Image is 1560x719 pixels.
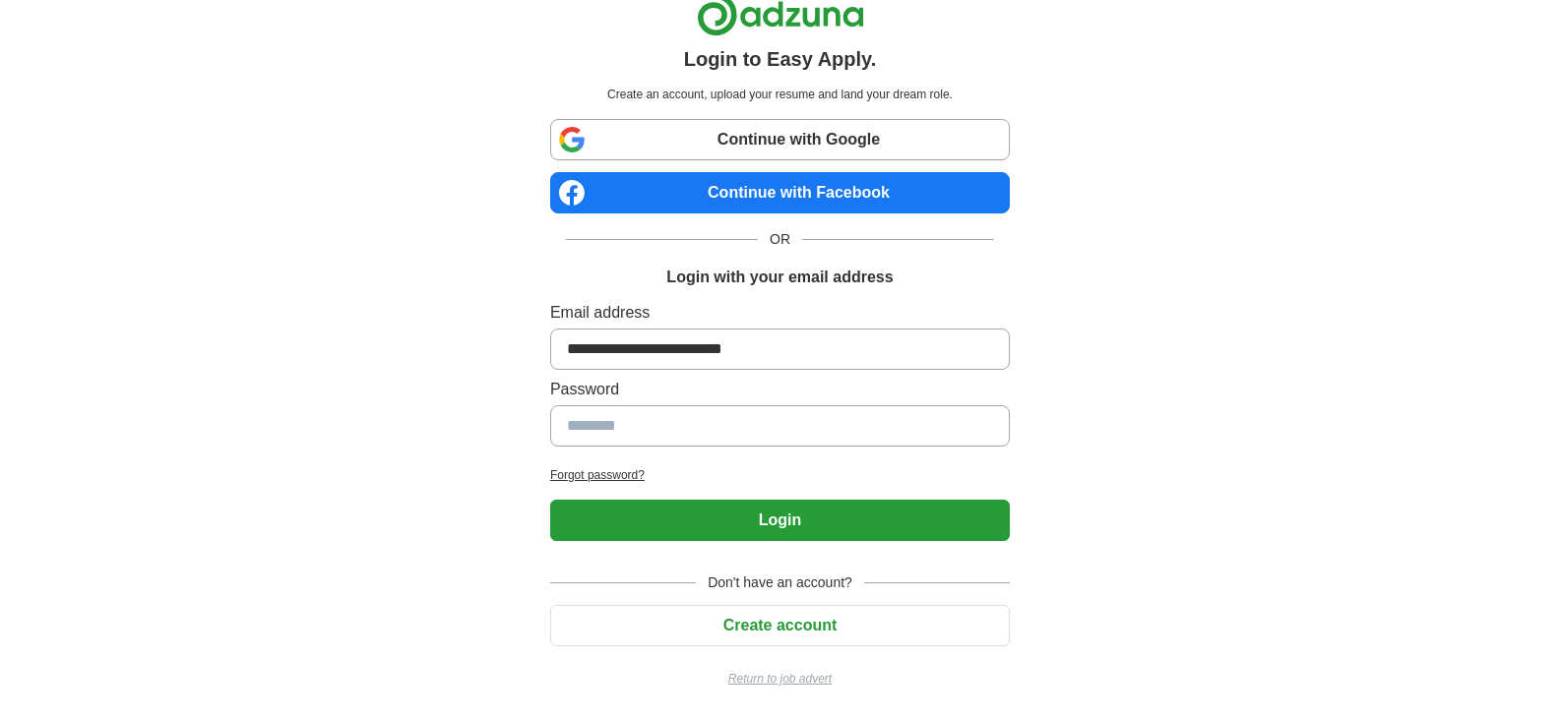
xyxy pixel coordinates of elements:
[550,605,1010,646] button: Create account
[550,500,1010,541] button: Login
[550,301,1010,325] label: Email address
[550,466,1010,484] a: Forgot password?
[550,617,1010,633] a: Create account
[758,229,802,250] span: OR
[666,266,893,289] h1: Login with your email address
[550,172,1010,213] a: Continue with Facebook
[684,44,877,74] h1: Login to Easy Apply.
[696,572,864,593] span: Don't have an account?
[550,378,1010,401] label: Password
[550,670,1010,688] a: Return to job advert
[550,119,1010,160] a: Continue with Google
[554,86,1006,103] p: Create an account, upload your resume and land your dream role.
